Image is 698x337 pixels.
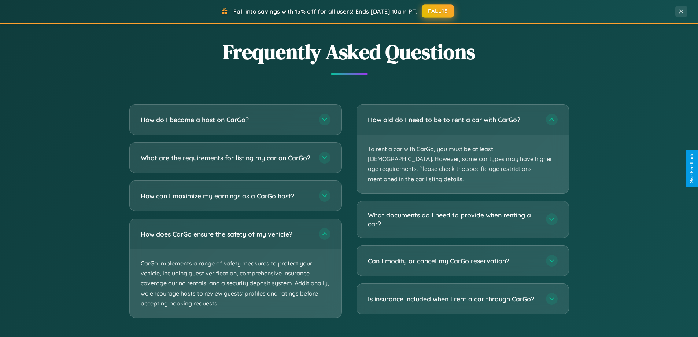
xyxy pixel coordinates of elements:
h2: Frequently Asked Questions [129,38,569,66]
h3: Is insurance included when I rent a car through CarGo? [368,294,539,304]
div: Give Feedback [689,154,694,183]
h3: How do I become a host on CarGo? [141,115,311,124]
p: CarGo implements a range of safety measures to protect your vehicle, including guest verification... [130,249,341,318]
h3: Can I modify or cancel my CarGo reservation? [368,256,539,265]
h3: What documents do I need to provide when renting a car? [368,210,539,228]
button: FALL15 [422,4,454,18]
p: To rent a car with CarGo, you must be at least [DEMOGRAPHIC_DATA]. However, some car types may ha... [357,135,569,193]
h3: What are the requirements for listing my car on CarGo? [141,153,311,162]
h3: How does CarGo ensure the safety of my vehicle? [141,230,311,239]
h3: How old do I need to be to rent a car with CarGo? [368,115,539,124]
span: Fall into savings with 15% off for all users! Ends [DATE] 10am PT. [233,8,417,15]
h3: How can I maximize my earnings as a CarGo host? [141,191,311,201]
